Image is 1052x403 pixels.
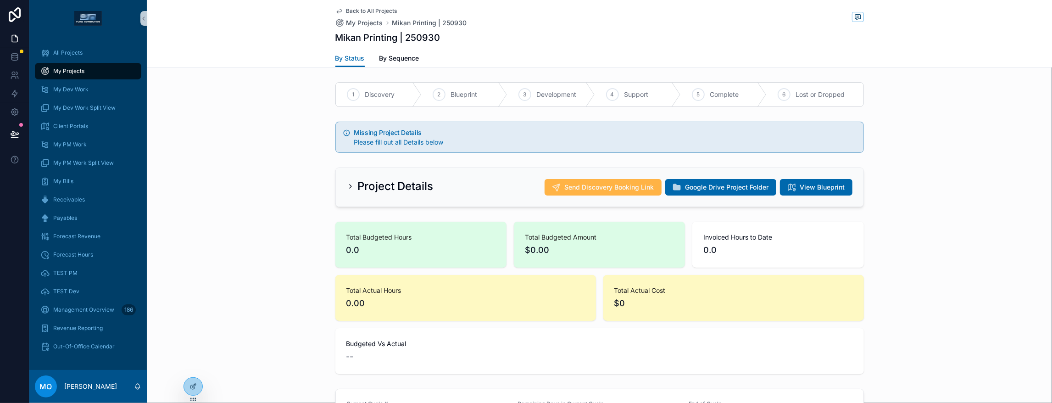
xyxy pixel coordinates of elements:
[392,18,467,28] a: Mikan Printing | 250930
[35,302,141,318] a: Management Overview186
[35,320,141,336] a: Revenue Reporting
[782,91,785,98] span: 6
[53,325,103,332] span: Revenue Reporting
[354,138,443,146] span: Please fill out all Details below
[346,350,354,363] span: --
[335,31,440,44] h1: Mikan Printing | 250930
[703,233,852,242] span: Invoiced Hours to Date
[335,18,383,28] a: My Projects
[665,179,776,196] button: Google Drive Project Folder
[35,210,141,226] a: Payables
[53,233,100,240] span: Forecast Revenue
[35,228,141,245] a: Forecast Revenue
[346,286,585,295] span: Total Actual Hours
[451,90,478,99] span: Blueprint
[35,265,141,281] a: TEST PM
[53,269,78,277] span: TEST PM
[780,179,852,196] button: View Blueprint
[346,244,495,257] span: 0.0
[35,191,141,208] a: Receivables
[437,91,440,98] span: 2
[346,18,383,28] span: My Projects
[354,138,856,147] div: Please fill out all Details below
[29,37,147,369] div: scrollable content
[523,91,526,98] span: 3
[35,136,141,153] a: My PM Work
[53,159,114,167] span: My PM Work Split View
[696,91,700,98] span: 5
[53,343,115,350] span: Out-Of-Office Calendar
[537,90,577,99] span: Development
[35,118,141,134] a: Client Portals
[379,54,419,63] span: By Sequence
[379,50,419,68] a: By Sequence
[35,81,141,98] a: My Dev Work
[53,306,114,313] span: Management Overview
[53,251,93,258] span: Forecast Hours
[525,244,674,257] span: $0.00
[703,244,852,257] span: 0.0
[346,7,397,15] span: Back to All Projects
[53,67,84,75] span: My Projects
[335,7,397,15] a: Back to All Projects
[614,286,853,295] span: Total Actual Cost
[35,283,141,300] a: TEST Dev
[525,233,674,242] span: Total Budgeted Amount
[796,90,845,99] span: Lost or Dropped
[35,173,141,190] a: My Bills
[53,196,85,203] span: Receivables
[354,129,856,136] h5: Missing Project Details
[122,304,136,315] div: 186
[35,45,141,61] a: All Projects
[365,90,395,99] span: Discovery
[74,11,102,26] img: App logo
[358,179,434,194] h2: Project Details
[614,297,853,310] span: $0
[545,179,662,196] button: Send Discovery Booking Link
[346,297,585,310] span: 0.00
[35,246,141,263] a: Forecast Hours
[346,233,495,242] span: Total Budgeted Hours
[685,183,769,192] span: Google Drive Project Folder
[611,91,614,98] span: 4
[53,178,73,185] span: My Bills
[35,63,141,79] a: My Projects
[53,141,87,148] span: My PM Work
[346,339,853,348] span: Budgeted Vs Actual
[53,104,116,112] span: My Dev Work Split View
[335,50,365,67] a: By Status
[35,155,141,171] a: My PM Work Split View
[53,288,79,295] span: TEST Dev
[40,381,52,392] span: MO
[710,90,739,99] span: Complete
[352,91,354,98] span: 1
[624,90,649,99] span: Support
[53,49,83,56] span: All Projects
[53,214,77,222] span: Payables
[53,86,89,93] span: My Dev Work
[64,382,117,391] p: [PERSON_NAME]
[53,123,88,130] span: Client Portals
[35,100,141,116] a: My Dev Work Split View
[335,54,365,63] span: By Status
[565,183,654,192] span: Send Discovery Booking Link
[35,338,141,355] a: Out-Of-Office Calendar
[800,183,845,192] span: View Blueprint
